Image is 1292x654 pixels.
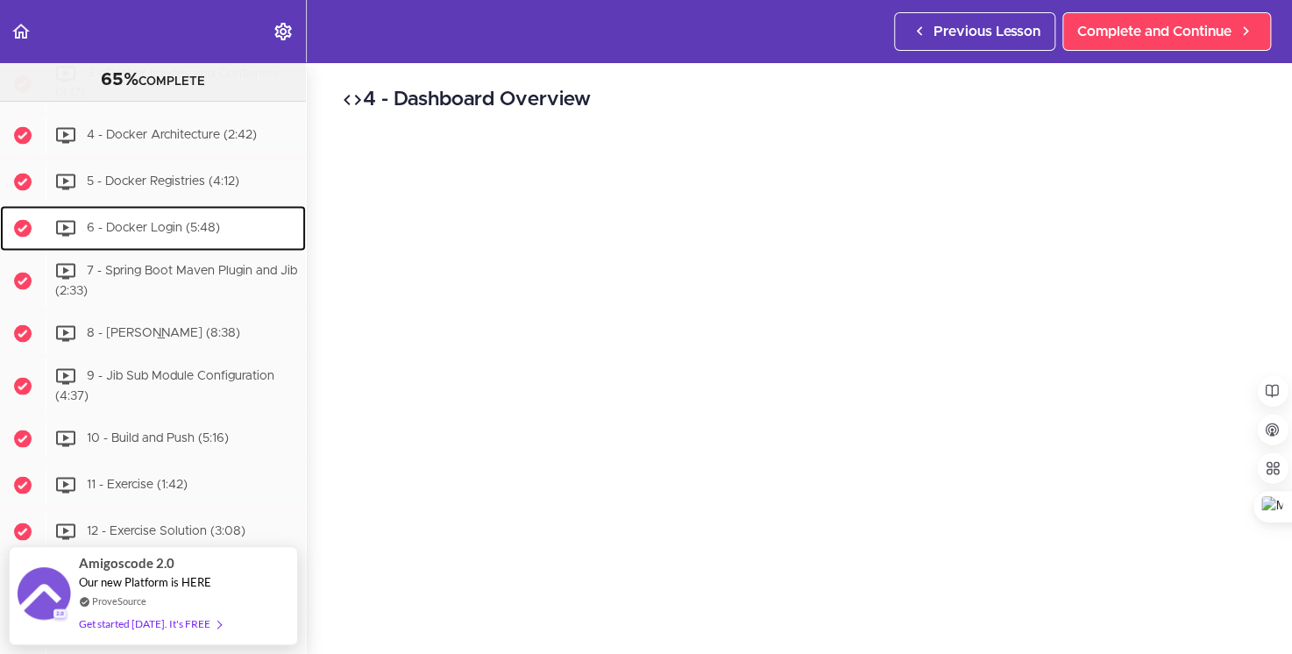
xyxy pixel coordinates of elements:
img: provesource social proof notification image [18,567,70,624]
span: 5 - Docker Registries (4:12) [87,175,239,188]
a: Previous Lesson [894,12,1055,51]
div: COMPLETE [22,69,284,92]
span: 10 - Build and Push (5:16) [87,431,229,444]
a: Complete and Continue [1062,12,1271,51]
span: 65% [101,71,138,89]
span: 6 - Docker Login (5:48) [87,222,220,234]
h2: 4 - Dashboard Overview [342,85,1257,115]
a: ProveSource [92,594,146,608]
span: Our new Platform is HERE [79,575,211,589]
span: Complete and Continue [1077,21,1232,42]
span: 12 - Exercise Solution (3:08) [87,524,245,537]
svg: Back to course curriculum [11,21,32,42]
span: 9 - Jib Sub Module Configuration (4:37) [55,369,274,402]
span: 7 - Spring Boot Maven Plugin and Jib (2:33) [55,265,297,297]
div: Get started [DATE]. It's FREE [79,614,221,634]
svg: Settings Menu [273,21,294,42]
span: Previous Lesson [934,21,1040,42]
span: 4 - Docker Architecture (2:42) [87,129,257,141]
span: Amigoscode 2.0 [79,553,174,573]
span: 8 - [PERSON_NAME] (8:38) [87,326,240,338]
span: 11 - Exercise (1:42) [87,478,188,490]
